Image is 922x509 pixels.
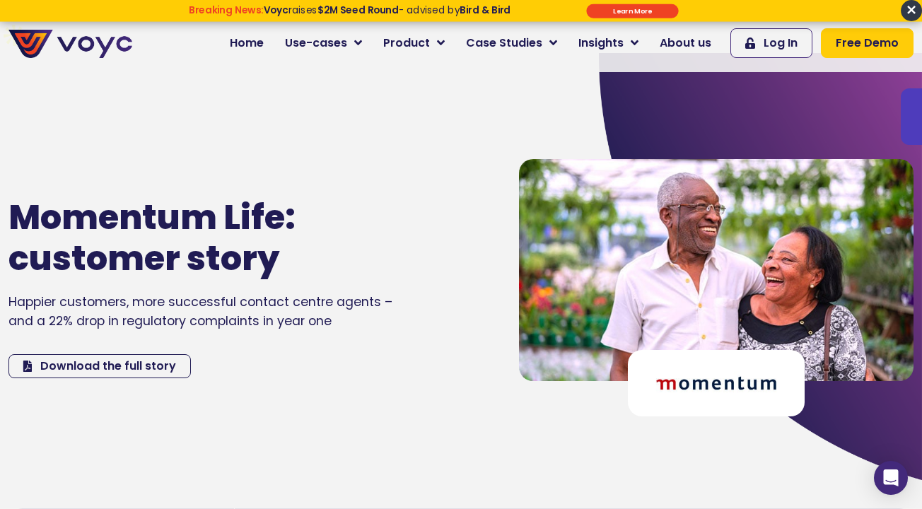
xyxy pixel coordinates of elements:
h1: Momentum Life: customer story [8,197,370,279]
div: Open Intercom Messenger [874,461,908,495]
strong: Breaking News: [189,4,264,17]
span: raises - advised by [264,4,510,17]
span: About us [660,35,711,52]
span: Free Demo [836,35,899,52]
strong: $2M Seed Round [317,4,399,17]
span: Home [230,35,264,52]
a: Case Studies [455,29,568,57]
span: Case Studies [466,35,542,52]
div: Breaking News: Voyc raises $2M Seed Round - advised by Bird & Bird [140,4,559,28]
img: voyc-full-logo [8,30,132,58]
strong: Bird & Bird [460,4,510,17]
span: Log In [764,35,798,52]
img: Momentum logo [628,350,805,416]
a: About us [649,29,722,57]
a: Log In [730,28,812,58]
span: Product [383,35,430,52]
a: Product [373,29,455,57]
span: Download the full story [40,361,176,372]
div: Submit [586,4,678,18]
a: Free Demo [821,28,914,58]
a: Insights [568,29,649,57]
img: Happy couple laughing [519,159,914,381]
a: Use-cases [274,29,373,57]
strong: Voyc [264,4,288,17]
a: Home [219,29,274,57]
span: Use-cases [285,35,347,52]
a: Download the full story [8,354,191,378]
p: Happier customers, more successful contact centre agents – and a 22% drop in regulatory complaint... [8,293,413,330]
span: Insights [578,35,624,52]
